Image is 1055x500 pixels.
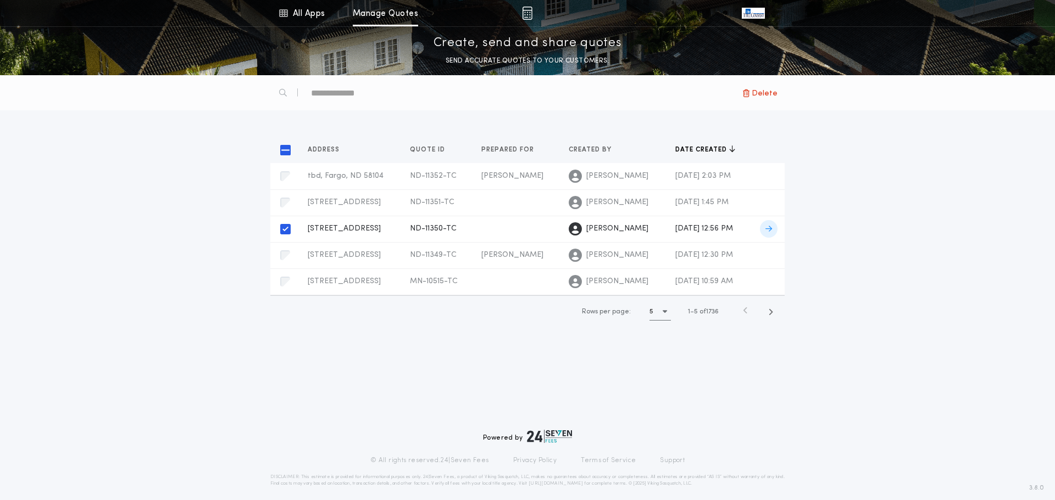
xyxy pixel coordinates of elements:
[735,83,785,103] button: Delete
[742,8,765,19] img: vs-icon
[586,223,648,234] span: [PERSON_NAME]
[481,251,543,259] span: [PERSON_NAME]
[649,303,671,321] button: 5
[675,224,733,233] span: [DATE] 12:56 PM
[481,172,543,180] span: [PERSON_NAME]
[569,144,620,155] button: Created by
[434,35,622,52] p: Create, send and share quotes
[675,145,729,154] span: Date created
[410,251,457,259] span: ND-11349-TC
[308,144,348,155] button: Address
[270,474,785,487] p: DISCLAIMER: This estimate is provided for informational purposes only. 24|Seven Fees, a product o...
[308,277,381,285] span: [STREET_ADDRESS]
[522,7,532,20] img: img
[308,224,381,233] span: [STREET_ADDRESS]
[513,456,557,465] a: Privacy Policy
[660,456,685,465] a: Support
[410,145,447,154] span: Quote ID
[569,145,614,154] span: Created by
[410,198,454,206] span: ND-11351-TC
[586,276,648,287] span: [PERSON_NAME]
[586,250,648,261] span: [PERSON_NAME]
[694,308,698,315] span: 5
[410,277,458,285] span: MN-10515-TC
[410,172,457,180] span: ND-11352-TC
[586,171,648,182] span: [PERSON_NAME]
[1029,483,1044,493] span: 3.8.0
[586,197,648,208] span: [PERSON_NAME]
[370,456,489,465] p: © All rights reserved. 24|Seven Fees
[688,308,690,315] span: 1
[308,251,381,259] span: [STREET_ADDRESS]
[675,198,729,206] span: [DATE] 1:45 PM
[582,308,631,315] span: Rows per page:
[675,144,735,155] button: Date created
[699,307,719,317] span: of 1736
[581,456,636,465] a: Terms of Service
[308,145,342,154] span: Address
[481,145,536,154] span: Prepared for
[675,172,731,180] span: [DATE] 2:03 PM
[752,87,778,99] span: Delete
[527,430,572,443] img: logo
[410,144,453,155] button: Quote ID
[308,172,384,180] span: tbd, Fargo, ND 58104
[308,198,381,206] span: [STREET_ADDRESS]
[529,481,583,486] a: [URL][DOMAIN_NAME]
[675,277,733,285] span: [DATE] 10:59 AM
[410,224,457,233] span: ND-11350-TC
[675,251,733,259] span: [DATE] 12:30 PM
[446,55,609,66] p: SEND ACCURATE QUOTES TO YOUR CUSTOMERS.
[649,306,653,317] h1: 5
[483,430,572,443] div: Powered by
